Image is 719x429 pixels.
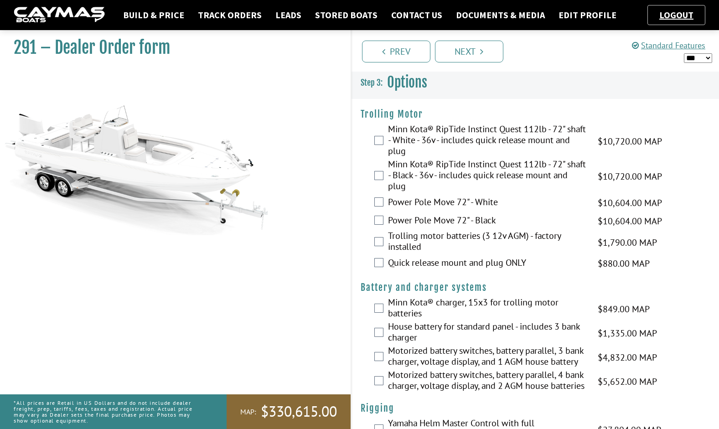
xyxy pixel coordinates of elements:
a: MAP:$330,615.00 [227,394,351,429]
span: $10,604.00 MAP [598,214,662,228]
span: $1,790.00 MAP [598,236,657,249]
h4: Trolling Motor [361,109,710,120]
label: Minn Kota® RipTide Instinct Quest 112lb - 72" shaft - White - 36v - includes quick release mount ... [388,124,587,159]
label: Quick release mount and plug ONLY [388,257,587,270]
label: Power Pole Move 72" - Black [388,215,587,228]
span: $10,720.00 MAP [598,134,662,148]
label: Motorized battery switches, battery parallel, 3 bank charger, voltage display, and 1 AGM house ba... [388,345,587,369]
h4: Rigging [361,403,710,414]
label: House battery for standard panel - includes 3 bank charger [388,321,587,345]
label: Trolling motor batteries (3 12v AGM) - factory installed [388,230,587,254]
span: $10,720.00 MAP [598,170,662,183]
span: MAP: [240,407,256,417]
label: Minn Kota® charger, 15x3 for trolling motor batteries [388,297,587,321]
a: Leads [271,9,306,21]
img: caymas-dealer-connect-2ed40d3bc7270c1d8d7ffb4b79bf05adc795679939227970def78ec6f6c03838.gif [14,7,105,24]
span: $4,832.00 MAP [598,351,657,364]
label: Minn Kota® RipTide Instinct Quest 112lb - 72" shaft - Black - 36v - includes quick release mount ... [388,159,587,194]
a: Documents & Media [451,9,549,21]
span: $330,615.00 [261,402,337,421]
a: Prev [362,41,430,62]
a: Contact Us [387,9,447,21]
a: Next [435,41,503,62]
a: Build & Price [119,9,189,21]
h1: 291 – Dealer Order form [14,37,328,58]
a: Standard Features [632,40,705,51]
a: Stored Boats [310,9,382,21]
p: *All prices are Retail in US Dollars and do not include dealer freight, prep, tariffs, fees, taxe... [14,395,206,429]
a: Track Orders [193,9,266,21]
label: Power Pole Move 72" - White [388,196,587,210]
h4: Battery and charger systems [361,282,710,293]
span: $5,652.00 MAP [598,375,657,388]
a: Logout [655,9,698,21]
span: $880.00 MAP [598,257,650,270]
span: $1,335.00 MAP [598,326,657,340]
a: Edit Profile [554,9,621,21]
span: $849.00 MAP [598,302,650,316]
label: Motorized battery switches, battery parallel, 4 bank charger, voltage display, and 2 AGM house ba... [388,369,587,393]
span: $10,604.00 MAP [598,196,662,210]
